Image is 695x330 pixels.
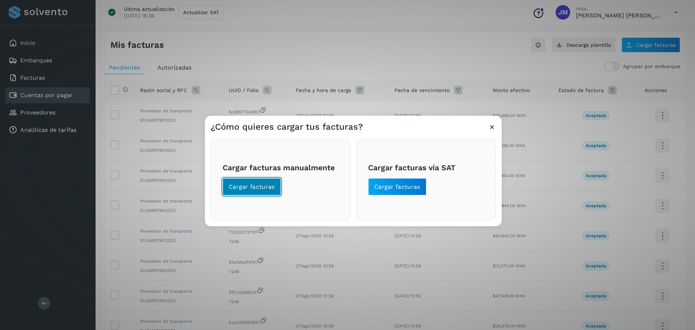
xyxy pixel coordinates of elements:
[229,183,275,191] span: Cargar facturas
[368,178,426,195] button: Cargar facturas
[223,178,281,195] button: Cargar facturas
[374,183,420,191] span: Cargar facturas
[368,163,484,172] h3: Cargar facturas vía SAT
[211,121,363,132] h3: ¿Cómo quieres cargar tus facturas?
[223,163,338,172] h3: Cargar facturas manualmente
